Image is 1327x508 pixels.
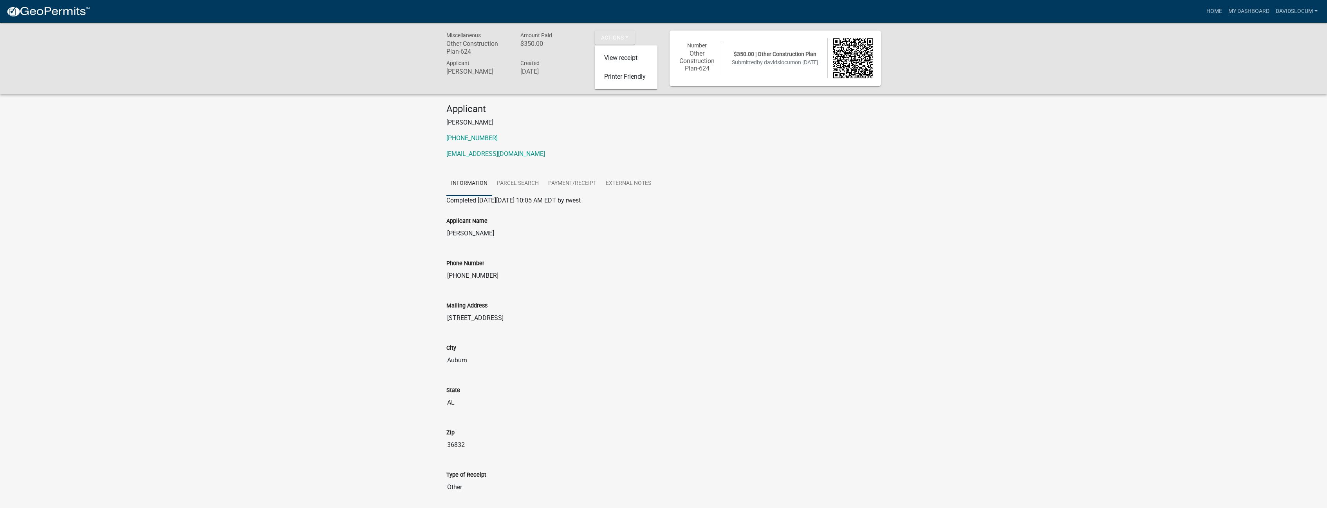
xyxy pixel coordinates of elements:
[520,68,583,75] h6: [DATE]
[446,430,455,436] label: Zip
[595,49,657,67] a: View receipt
[601,171,656,196] a: External Notes
[757,59,795,65] span: by davidslocum
[595,45,657,89] div: Actions
[446,150,545,157] a: [EMAIL_ADDRESS][DOMAIN_NAME]
[677,50,717,72] h6: Other Construction Plan-624
[446,68,509,75] h6: [PERSON_NAME]
[1225,4,1273,19] a: My Dashboard
[595,31,635,45] button: Actions
[446,303,487,309] label: Mailing Address
[595,67,657,86] a: Printer Friendly
[446,134,498,142] a: [PHONE_NUMBER]
[520,60,540,66] span: Created
[446,197,581,204] span: Completed [DATE][DATE] 10:05 AM EDT by rwest
[520,40,583,47] h6: $350.00
[734,51,816,57] span: $350.00 | Other Construction Plan
[833,38,873,78] img: QR code
[446,40,509,55] h6: Other Construction Plan-624
[446,472,486,478] label: Type of Receipt
[446,171,492,196] a: Information
[1203,4,1225,19] a: Home
[732,59,818,65] span: Submitted on [DATE]
[446,219,487,224] label: Applicant Name
[446,118,881,127] p: [PERSON_NAME]
[520,32,552,38] span: Amount Paid
[1273,4,1321,19] a: davidslocum
[446,32,481,38] span: Miscellaneous
[446,345,456,351] label: City
[446,388,460,393] label: State
[543,171,601,196] a: Payment/Receipt
[446,60,469,66] span: Applicant
[687,42,707,49] span: Number
[446,103,881,115] h4: Applicant
[492,171,543,196] a: Parcel search
[446,261,484,266] label: Phone Number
